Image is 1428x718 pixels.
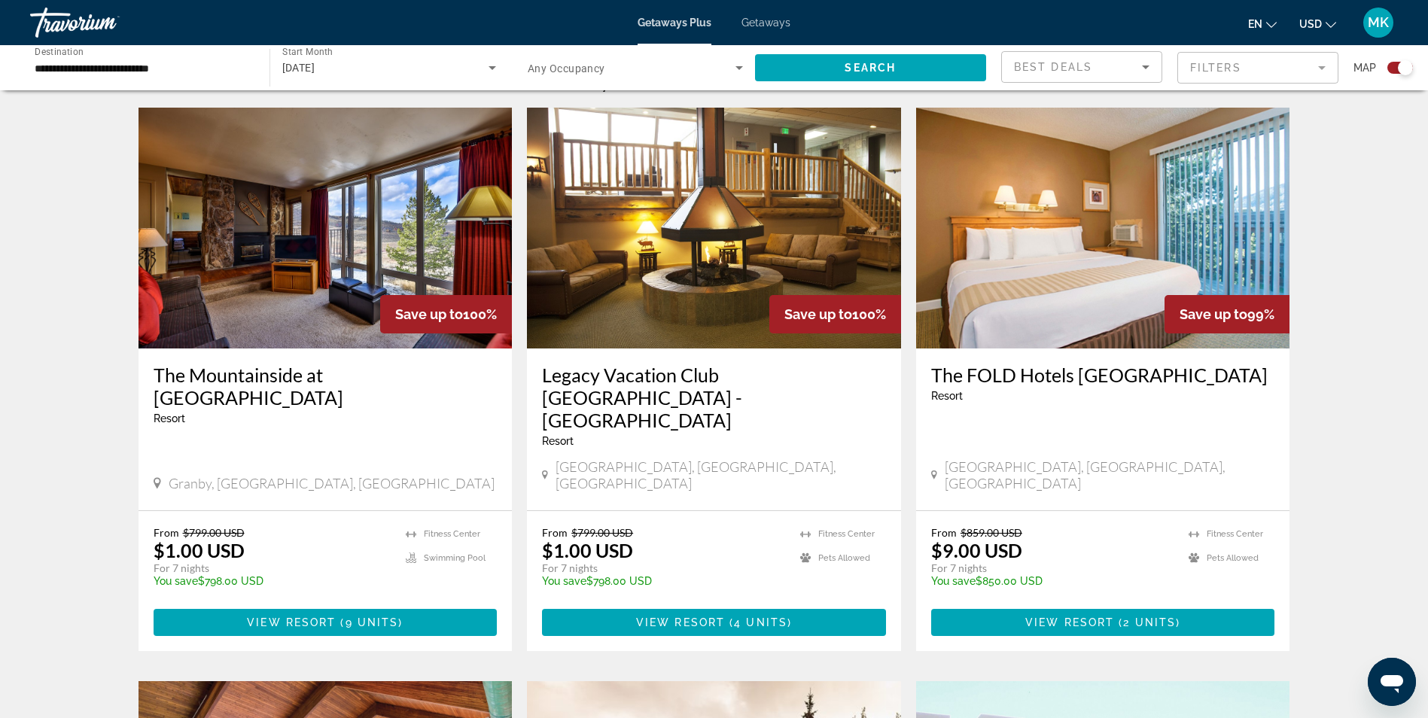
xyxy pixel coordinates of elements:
[424,553,486,563] span: Swimming Pool
[931,390,963,402] span: Resort
[1368,658,1416,706] iframe: Button to launch messaging window
[1368,15,1389,30] span: MK
[542,435,574,447] span: Resort
[1014,58,1149,76] mat-select: Sort by
[818,529,875,539] span: Fitness Center
[1165,295,1289,333] div: 99%
[769,295,901,333] div: 100%
[1299,18,1322,30] span: USD
[542,526,568,539] span: From
[542,575,586,587] span: You save
[556,458,886,491] span: [GEOGRAPHIC_DATA], [GEOGRAPHIC_DATA], [GEOGRAPHIC_DATA]
[931,575,976,587] span: You save
[154,575,391,587] p: $798.00 USD
[931,561,1174,575] p: For 7 nights
[527,108,901,348] img: 4986O01X.jpg
[571,526,633,539] span: $799.00 USD
[1025,616,1114,628] span: View Resort
[154,412,185,424] span: Resort
[845,62,896,74] span: Search
[154,539,245,561] p: $1.00 USD
[154,364,498,409] a: The Mountainside at [GEOGRAPHIC_DATA]
[154,609,498,636] button: View Resort(9 units)
[1248,18,1262,30] span: en
[1014,61,1092,73] span: Best Deals
[638,17,711,29] a: Getaways Plus
[931,609,1275,636] button: View Resort(2 units)
[931,539,1022,561] p: $9.00 USD
[542,539,633,561] p: $1.00 USD
[636,616,725,628] span: View Resort
[282,62,315,74] span: [DATE]
[1353,57,1376,78] span: Map
[542,575,785,587] p: $798.00 USD
[1114,616,1180,628] span: ( )
[346,616,399,628] span: 9 units
[784,306,852,322] span: Save up to
[154,561,391,575] p: For 7 nights
[931,364,1275,386] a: The FOLD Hotels [GEOGRAPHIC_DATA]
[734,616,787,628] span: 4 units
[542,364,886,431] a: Legacy Vacation Club [GEOGRAPHIC_DATA] - [GEOGRAPHIC_DATA]
[154,575,198,587] span: You save
[247,616,336,628] span: View Resort
[542,561,785,575] p: For 7 nights
[1207,553,1259,563] span: Pets Allowed
[424,529,480,539] span: Fitness Center
[1177,51,1338,84] button: Filter
[169,475,495,491] span: Granby, [GEOGRAPHIC_DATA], [GEOGRAPHIC_DATA]
[35,46,84,56] span: Destination
[755,54,987,81] button: Search
[395,306,463,322] span: Save up to
[741,17,790,29] a: Getaways
[380,295,512,333] div: 100%
[725,616,792,628] span: ( )
[282,47,333,57] span: Start Month
[818,553,870,563] span: Pets Allowed
[945,458,1275,491] span: [GEOGRAPHIC_DATA], [GEOGRAPHIC_DATA], [GEOGRAPHIC_DATA]
[931,575,1174,587] p: $850.00 USD
[154,526,179,539] span: From
[1123,616,1176,628] span: 2 units
[30,3,181,42] a: Travorium
[336,616,403,628] span: ( )
[542,609,886,636] button: View Resort(4 units)
[1359,7,1398,38] button: User Menu
[139,108,513,348] img: 1325I01X.jpg
[1299,13,1336,35] button: Change currency
[1248,13,1277,35] button: Change language
[183,526,245,539] span: $799.00 USD
[1180,306,1247,322] span: Save up to
[961,526,1022,539] span: $859.00 USD
[916,108,1290,348] img: 3642O01X.jpg
[931,526,957,539] span: From
[528,62,605,75] span: Any Occupancy
[1207,529,1263,539] span: Fitness Center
